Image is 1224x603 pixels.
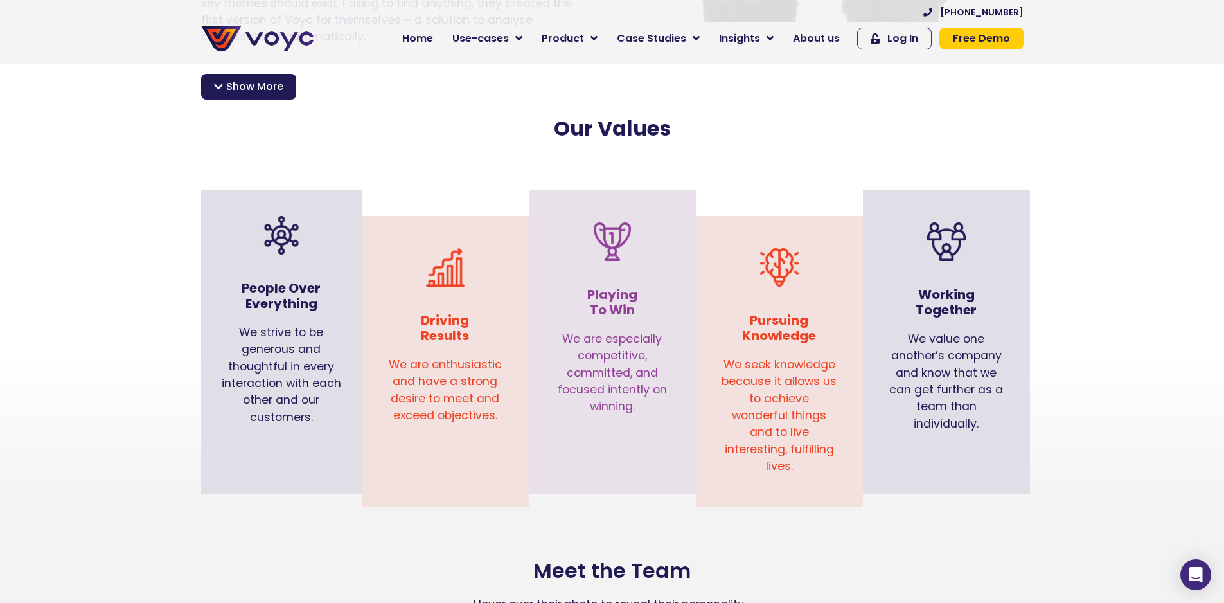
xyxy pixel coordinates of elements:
div: We are especially competitive, committed, and focused intently on winning. [542,324,683,435]
span: Use-cases [452,31,509,46]
div: Open Intercom Messenger [1180,559,1211,590]
span: Show More [226,79,283,94]
h3: People Over Everything [220,280,342,311]
span: [PHONE_NUMBER] [940,8,1024,17]
img: organization [262,216,301,255]
img: voyc-full-logo [201,26,314,51]
a: Product [532,26,607,51]
span: Log In [887,33,918,44]
a: [PHONE_NUMBER] [923,8,1024,17]
h3: Playing To Win [554,287,670,318]
span: Free Demo [953,33,1010,44]
h3: Working Together [889,287,1004,318]
div: We are enthusiastic and have a strong desire to meet and exceed objectives. [375,350,516,437]
p: We value one another’s company and know that we can get further as a team than individually. [889,330,1004,432]
a: Case Studies [607,26,709,51]
img: trophy [593,222,632,261]
p: We seek knowledge because it allows us to achieve wonderful things and to live interesting, fulfi... [722,356,837,475]
a: Use-cases [443,26,532,51]
span: Product [542,31,584,46]
span: About us [793,31,840,46]
img: improvement [426,248,465,287]
span: Case Studies [617,31,686,46]
div: We strive to be generous and thoughtful in every interaction with each other and our customers. [208,318,355,445]
img: brain-idea [760,248,799,287]
span: Insights [719,31,760,46]
a: Insights [709,26,783,51]
a: About us [783,26,849,51]
a: Log In [857,28,932,50]
h3: Pursuing Knowledge [722,312,837,343]
span: Home [402,31,433,46]
a: Home [393,26,443,51]
img: teamwork [927,222,966,261]
a: Free Demo [939,28,1024,50]
h2: Our Values [205,116,1020,141]
h3: Driving Results [387,312,503,343]
a: Meet the Team [533,556,691,585]
div: Show More [201,74,296,100]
